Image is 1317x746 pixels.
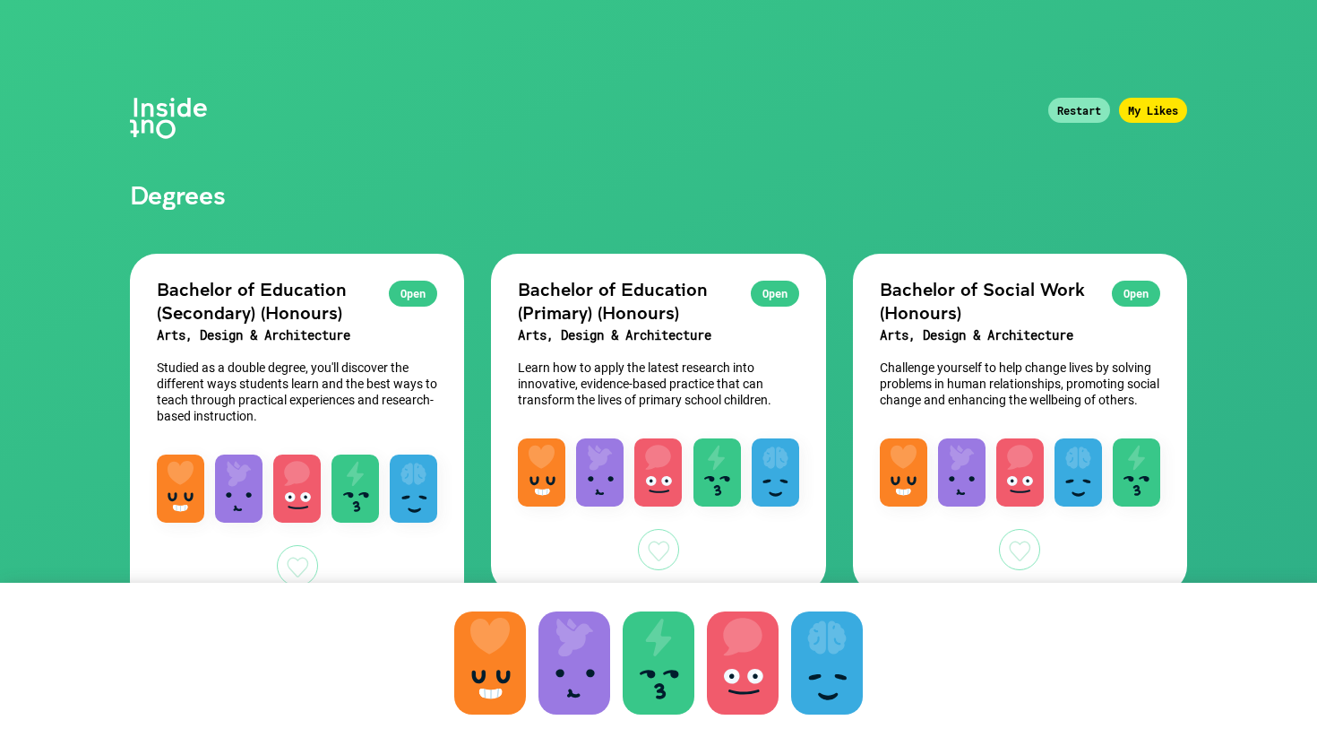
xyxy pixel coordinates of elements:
p: Learn how to apply the latest research into innovative, evidence-based practice that can transfor... [518,360,798,408]
div: My Likes [1119,98,1187,123]
a: OpenBachelor of Education (Secondary) (Honours)Arts, Design & ArchitectureStudied as a double deg... [130,254,464,610]
h3: Arts, Design & Architecture [880,324,1160,347]
div: Open [389,281,437,307]
h2: Bachelor of Social Work (Honours) [880,277,1160,324]
h3: Arts, Design & Architecture [157,324,437,347]
div: Open [1112,281,1160,307]
a: OpenBachelor of Social Work (Honours)Arts, Design & ArchitectureChallenge yourself to help change... [853,254,1187,594]
a: My Likes [1119,101,1214,118]
div: Restart [1048,98,1110,123]
div: Open [751,281,799,307]
h2: Bachelor of Education (Secondary) (Honours) [157,277,437,324]
p: Studied as a double degree, you'll discover the different ways students learn and the best ways t... [157,360,437,424]
a: OpenBachelor of Education (Primary) (Honours)Arts, Design & ArchitectureLearn how to apply the la... [491,254,825,594]
p: Challenge yourself to help change lives by solving problems in human relationships, promoting soc... [880,360,1160,408]
h3: Arts, Design & Architecture [518,324,798,347]
h2: Bachelor of Education (Primary) (Honours) [518,277,798,324]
